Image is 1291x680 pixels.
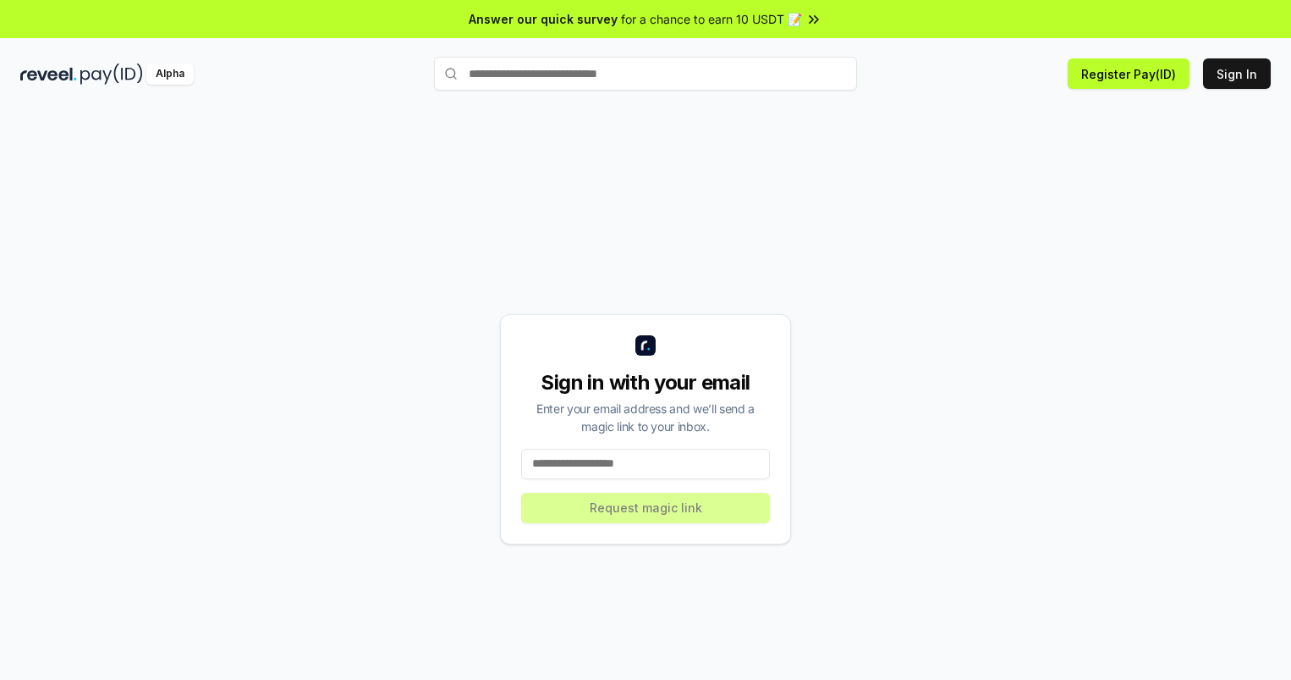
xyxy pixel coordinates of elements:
img: pay_id [80,64,143,85]
div: Enter your email address and we’ll send a magic link to your inbox. [521,400,770,435]
span: for a chance to earn 10 USDT 📝 [621,10,802,28]
span: Answer our quick survey [469,10,618,28]
img: logo_small [635,335,656,356]
button: Register Pay(ID) [1068,58,1189,89]
div: Sign in with your email [521,369,770,396]
button: Sign In [1203,58,1271,89]
div: Alpha [146,64,194,85]
img: reveel_dark [20,64,77,85]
